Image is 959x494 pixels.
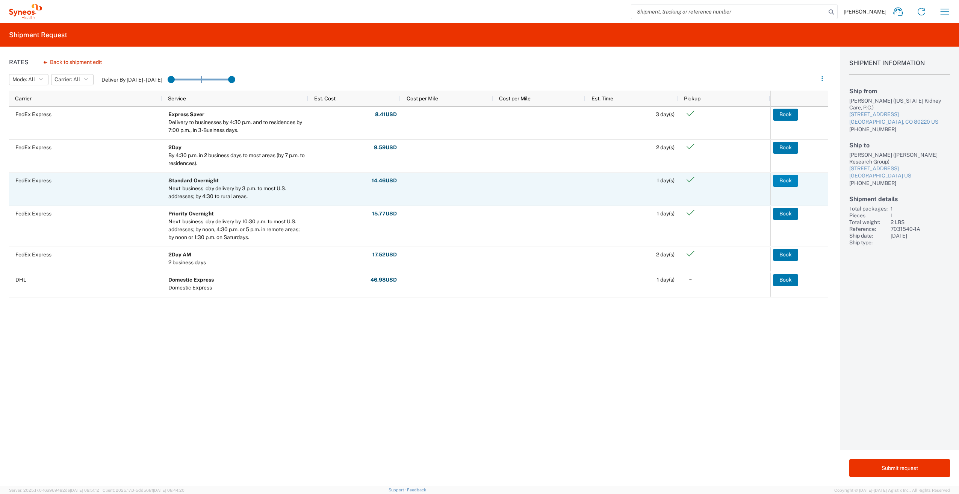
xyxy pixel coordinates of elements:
[773,109,798,121] button: Book
[9,488,99,492] span: Server: 2025.17.0-16a969492de
[15,111,51,117] span: FedEx Express
[371,175,397,187] button: 14.46USD
[9,59,29,66] h1: Rates
[374,144,397,151] strong: 9.59 USD
[372,210,397,217] strong: 15.77 USD
[849,459,950,477] button: Submit request
[15,95,32,102] span: Carrier
[891,226,950,232] div: 7031540-1A
[70,488,99,492] span: [DATE] 09:51:12
[372,208,397,220] button: 15.77USD
[684,95,700,102] span: Pickup
[407,95,438,102] span: Cost per Mile
[372,251,397,258] strong: 17.52 USD
[374,142,397,154] button: 9.59USD
[101,76,162,83] label: Deliver By [DATE] - [DATE]
[12,76,35,83] span: Mode: All
[891,219,950,226] div: 2 LBS
[891,205,950,212] div: 1
[773,142,798,154] button: Book
[849,97,950,111] div: [PERSON_NAME] ([US_STATE] Kidney Care, P.C.)
[15,144,51,150] span: FedEx Express
[834,487,950,494] span: Copyright © [DATE]-[DATE] Agistix Inc., All Rights Reserved
[103,488,185,492] span: Client: 2025.17.0-5dd568f
[314,95,336,102] span: Est. Cost
[38,56,108,69] button: Back to shipment edit
[891,212,950,219] div: 1
[168,111,204,117] b: Express Saver
[849,142,950,149] h2: Ship to
[849,118,950,126] div: [GEOGRAPHIC_DATA], CO 80220 US
[15,177,51,183] span: FedEx Express
[656,111,675,117] span: 3 day(s)
[657,277,675,283] span: 1 day(s)
[849,88,950,95] h2: Ship from
[657,177,675,183] span: 1 day(s)
[389,488,407,492] a: Support
[631,5,826,19] input: Shipment, tracking or reference number
[773,208,798,220] button: Book
[54,76,80,83] span: Carrier: All
[849,172,950,180] div: [GEOGRAPHIC_DATA] US
[657,211,675,217] span: 1 day(s)
[849,111,950,126] a: [STREET_ADDRESS][GEOGRAPHIC_DATA], CO 80220 US
[15,252,51,258] span: FedEx Express
[773,274,798,286] button: Book
[168,259,206,267] div: 2 business days
[168,218,305,241] div: Next-business-day delivery by 10:30 a.m. to most U.S. addresses; by noon, 4:30 p.m. or 5 p.m. in ...
[15,211,51,217] span: FedEx Express
[849,180,950,186] div: [PHONE_NUMBER]
[51,74,94,85] button: Carrier: All
[891,232,950,239] div: [DATE]
[370,274,397,286] button: 46.98USD
[15,277,26,283] span: DHL
[168,144,182,150] b: 2Day
[407,488,426,492] a: Feedback
[591,95,613,102] span: Est. Time
[849,212,888,219] div: Pieces
[9,30,67,39] h2: Shipment Request
[168,177,219,183] b: Standard Overnight
[849,205,888,212] div: Total packages:
[849,195,950,203] h2: Shipment details
[168,211,214,217] b: Priority Overnight
[372,249,397,261] button: 17.52USD
[849,59,950,75] h1: Shipment Information
[773,175,798,187] button: Book
[656,252,675,258] span: 2 day(s)
[168,95,186,102] span: Service
[375,111,397,118] strong: 8.41 USD
[168,252,191,258] b: 2Day AM
[168,284,214,292] div: Domestic Express
[773,249,798,261] button: Book
[849,219,888,226] div: Total weight:
[849,152,950,165] div: [PERSON_NAME] ([PERSON_NAME] Research Group)
[849,239,888,246] div: Ship type:
[372,177,397,184] strong: 14.46 USD
[371,276,397,283] strong: 46.98 USD
[499,95,531,102] span: Cost per Mile
[849,226,888,232] div: Reference:
[849,165,950,180] a: [STREET_ADDRESS][GEOGRAPHIC_DATA] US
[849,232,888,239] div: Ship date:
[153,488,185,492] span: [DATE] 08:44:20
[168,152,305,167] div: By 4:30 p.m. in 2 business days to most areas (by 7 p.m. to residences).
[9,74,48,85] button: Mode: All
[849,126,950,133] div: [PHONE_NUMBER]
[375,109,397,121] button: 8.41USD
[849,111,950,118] div: [STREET_ADDRESS]
[168,277,214,283] b: Domestic Express
[168,185,305,200] div: Next-business-day delivery by 3 p.m. to most U.S. addresses; by 4:30 to rural areas.
[844,8,886,15] span: [PERSON_NAME]
[849,165,950,173] div: [STREET_ADDRESS]
[656,144,675,150] span: 2 day(s)
[168,118,305,134] div: Delivery to businesses by 4:30 p.m. and to residences by 7:00 p.m., in 3-Business days.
